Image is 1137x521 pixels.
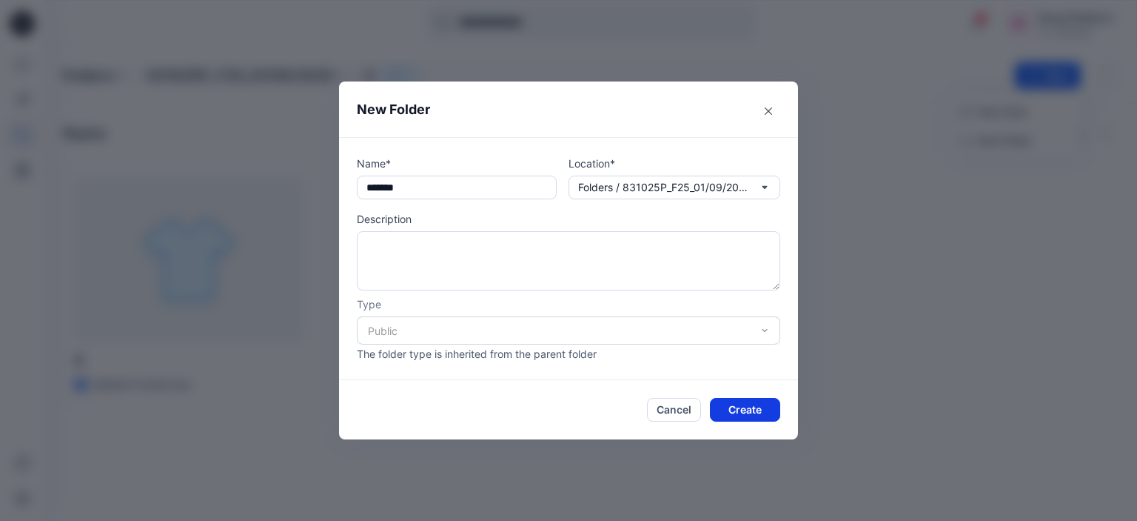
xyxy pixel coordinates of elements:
header: New Folder [339,82,798,137]
p: Type [357,296,780,312]
p: Location* [568,156,780,171]
button: Folders / 831025P_F25_01/09/2025 / S [568,176,780,199]
button: Create [710,398,780,422]
button: Close [757,99,780,123]
p: Folders / 831025P_F25_01/09/2025 / S [578,179,748,196]
p: Name* [357,156,557,171]
p: The folder type is inherited from the parent folder [357,346,780,362]
p: Description [357,211,780,227]
button: Cancel [647,398,701,422]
